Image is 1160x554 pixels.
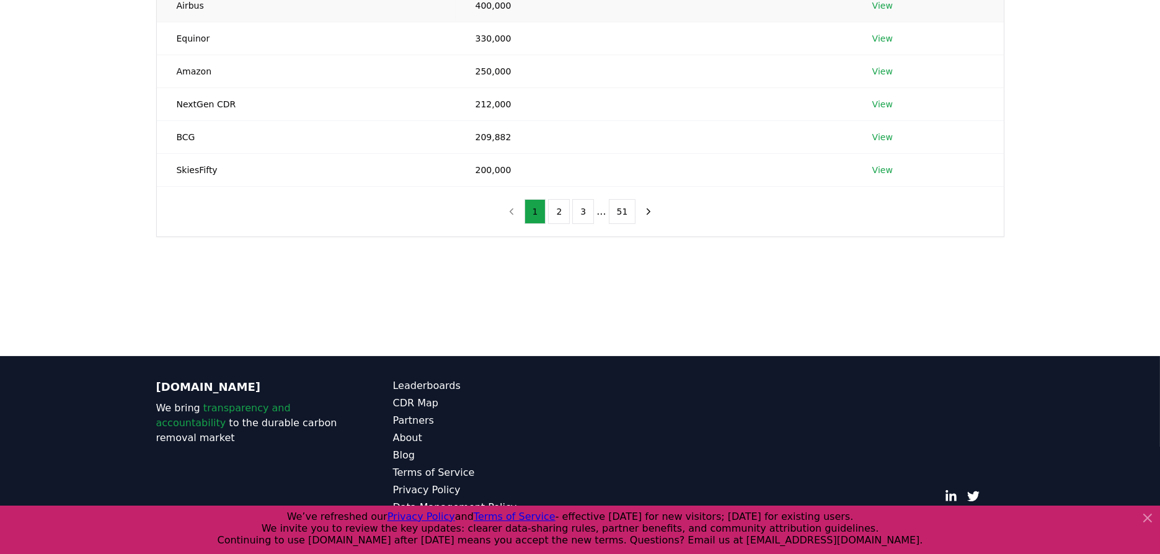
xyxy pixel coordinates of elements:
[393,483,580,498] a: Privacy Policy
[525,199,546,224] button: 1
[872,131,893,143] a: View
[157,120,456,153] td: BCG
[393,500,580,515] a: Data Management Policy
[872,32,893,45] a: View
[156,401,343,445] p: We bring to the durable carbon removal market
[157,87,456,120] td: NextGen CDR
[393,465,580,480] a: Terms of Service
[548,199,570,224] button: 2
[872,98,893,110] a: View
[156,402,291,429] span: transparency and accountability
[456,87,852,120] td: 212,000
[609,199,636,224] button: 51
[596,204,606,219] li: ...
[967,490,980,503] a: Twitter
[456,22,852,55] td: 330,000
[393,378,580,393] a: Leaderboards
[456,55,852,87] td: 250,000
[945,490,957,503] a: LinkedIn
[157,22,456,55] td: Equinor
[157,153,456,186] td: SkiesFifty
[156,378,343,396] p: [DOMAIN_NAME]
[872,65,893,78] a: View
[393,448,580,463] a: Blog
[456,120,852,153] td: 209,882
[393,413,580,428] a: Partners
[393,396,580,411] a: CDR Map
[572,199,594,224] button: 3
[638,199,659,224] button: next page
[872,164,893,176] a: View
[157,55,456,87] td: Amazon
[456,153,852,186] td: 200,000
[393,431,580,445] a: About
